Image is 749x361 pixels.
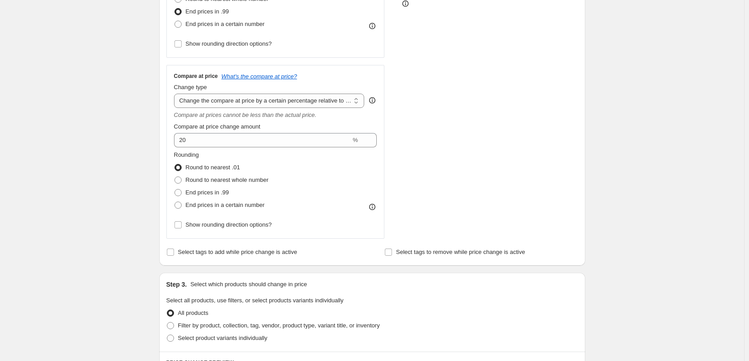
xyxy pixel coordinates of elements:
[186,164,240,171] span: Round to nearest .01
[178,249,297,255] span: Select tags to add while price change is active
[178,335,267,341] span: Select product variants individually
[222,73,297,80] button: What's the compare at price?
[166,297,344,304] span: Select all products, use filters, or select products variants individually
[368,96,377,105] div: help
[178,309,209,316] span: All products
[186,176,269,183] span: Round to nearest whole number
[174,151,199,158] span: Rounding
[174,123,261,130] span: Compare at price change amount
[186,8,229,15] span: End prices in .99
[186,40,272,47] span: Show rounding direction options?
[186,221,272,228] span: Show rounding direction options?
[174,84,207,90] span: Change type
[166,280,187,289] h2: Step 3.
[396,249,525,255] span: Select tags to remove while price change is active
[186,21,265,27] span: End prices in a certain number
[174,73,218,80] h3: Compare at price
[353,137,358,143] span: %
[186,202,265,208] span: End prices in a certain number
[174,133,351,147] input: 20
[186,189,229,196] span: End prices in .99
[174,112,317,118] i: Compare at prices cannot be less than the actual price.
[178,322,380,329] span: Filter by product, collection, tag, vendor, product type, variant title, or inventory
[190,280,307,289] p: Select which products should change in price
